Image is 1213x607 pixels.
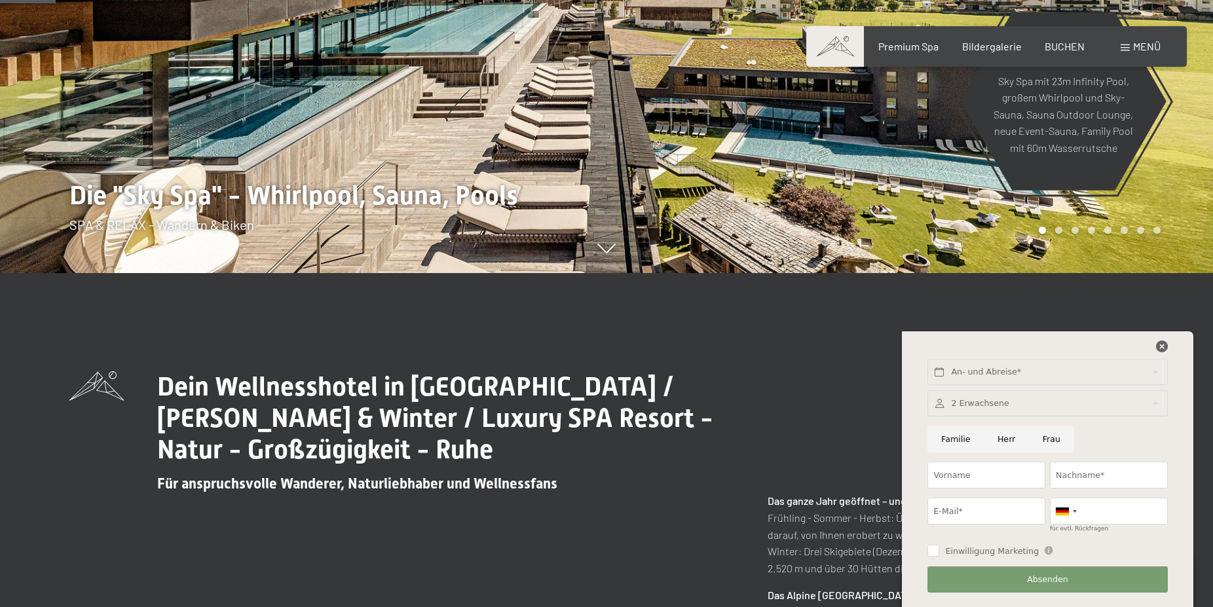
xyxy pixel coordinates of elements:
[1153,227,1161,234] div: Carousel Page 8
[1034,227,1161,234] div: Carousel Pagination
[768,494,1034,507] strong: Das ganze Jahr geöffnet – und jeden Moment ein Erlebnis!
[1027,574,1068,585] span: Absenden
[1050,525,1108,532] label: für evtl. Rückfragen
[1137,227,1144,234] div: Carousel Page 7
[768,492,1144,576] p: Frühling - Sommer - Herbst: Über 80 bewirtschaftete Almen und Hütten warten darauf, von Ihnen ero...
[1088,227,1095,234] div: Carousel Page 4
[1051,498,1081,524] div: Germany (Deutschland): +49
[1045,40,1085,52] a: BUCHEN
[945,545,1039,557] span: Einwilligung Marketing
[1039,227,1046,234] div: Carousel Page 1 (Current Slide)
[157,371,713,465] span: Dein Wellnesshotel in [GEOGRAPHIC_DATA] / [PERSON_NAME] & Winter / Luxury SPA Resort - Natur - Gr...
[878,40,939,52] a: Premium Spa
[1055,227,1062,234] div: Carousel Page 2
[1072,227,1079,234] div: Carousel Page 3
[157,475,557,492] span: Für anspruchsvolle Wanderer, Naturliebhaber und Wellnessfans
[1133,40,1161,52] span: Menü
[927,566,1167,593] button: Absenden
[960,11,1167,191] a: Hot & New Sky Spa mit 23m Infinity Pool, großem Whirlpool und Sky-Sauna, Sauna Outdoor Lounge, ne...
[992,72,1134,156] p: Sky Spa mit 23m Infinity Pool, großem Whirlpool und Sky-Sauna, Sauna Outdoor Lounge, neue Event-S...
[1121,227,1128,234] div: Carousel Page 6
[962,40,1022,52] a: Bildergalerie
[1104,227,1111,234] div: Carousel Page 5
